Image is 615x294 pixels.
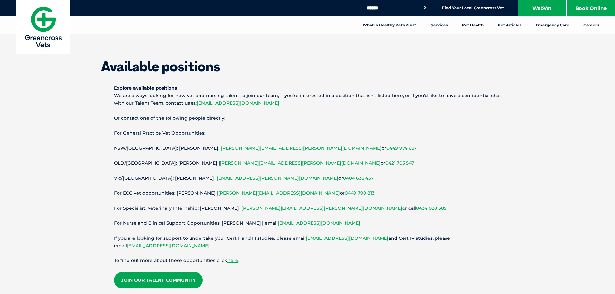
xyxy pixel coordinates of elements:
[422,5,428,11] button: Search
[220,160,381,166] a: [PERSON_NAME][EMAIL_ADDRESS][PERSON_NAME][DOMAIN_NAME]
[127,243,210,248] a: [EMAIL_ADDRESS][DOMAIN_NAME]
[114,175,501,182] p: Vic/[GEOGRAPHIC_DATA]: [PERSON_NAME] | or
[345,190,374,196] a: 0449 790 813
[221,145,382,151] a: [PERSON_NAME][EMAIL_ADDRESS][PERSON_NAME][DOMAIN_NAME]
[343,175,374,181] a: 0404 633 457
[114,189,501,197] p: For ECC vet opportunities: [PERSON_NAME] | or
[114,257,501,264] p: To find out more about these opportunities click .
[424,16,455,34] a: Services
[442,5,504,11] a: Find Your Local Greencross Vet
[114,205,501,212] p: For Specialist, Veterinary Internship: [PERSON_NAME] | or call
[306,235,388,241] a: [EMAIL_ADDRESS][DOMAIN_NAME]
[114,159,501,167] p: QLD/[GEOGRAPHIC_DATA]: [PERSON_NAME] | or
[114,85,501,107] p: We are always looking for new vet and nursing talent to join our team, if you’re interested in a ...
[218,190,340,196] a: [PERSON_NAME][EMAIL_ADDRESS][DOMAIN_NAME]
[217,175,338,181] a: [EMAIL_ADDRESS][PERSON_NAME][DOMAIN_NAME]
[416,205,447,211] a: 0434 028 589
[278,220,360,226] a: [EMAIL_ADDRESS][DOMAIN_NAME]
[114,129,501,137] p: For General Practice Vet Opportunities:
[114,272,203,288] a: Join our Talent Community
[101,60,514,73] h1: Available positions
[576,16,606,34] a: Careers
[491,16,528,34] a: Pet Articles
[355,16,424,34] a: What is Healthy Pets Plus?
[227,258,238,263] a: here
[114,219,501,227] p: For Nurse and Clinical Support Opportunities: [PERSON_NAME] | email
[528,16,576,34] a: Emergency Care
[114,115,501,122] p: Or contact one of the following people directly:
[385,160,414,166] a: 0421 705 547
[241,205,402,211] a: [PERSON_NAME][EMAIL_ADDRESS][PERSON_NAME][DOMAIN_NAME]
[455,16,491,34] a: Pet Health
[114,145,501,152] p: NSW/[GEOGRAPHIC_DATA]: [PERSON_NAME] | or
[197,100,279,106] a: [EMAIL_ADDRESS][DOMAIN_NAME]
[386,145,417,151] a: 0449 974 637
[114,85,177,91] strong: Explore available positions
[114,235,501,249] p: If you are looking for support to undertake your Cert II and III studies, please email and Cert I...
